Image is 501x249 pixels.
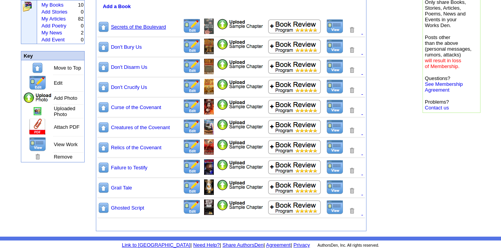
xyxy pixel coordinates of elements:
img: Add Attachment PDF [217,79,263,90]
img: Removes this Title [348,26,355,34]
img: Edit this Title [183,159,201,174]
font: Key [24,53,33,59]
a: Don't Disarm Us [111,64,147,70]
img: Add to Book Review Program [268,19,322,34]
font: | [264,242,265,248]
img: Add Attachment [29,119,46,135]
img: Edit this Title [183,200,201,215]
img: Add/Remove Photo [204,39,214,54]
a: Add a Book [101,3,131,9]
img: View this Title [326,140,344,154]
font: Move to Top [54,65,81,71]
img: Edit this Title [183,179,201,194]
img: Add to Book Review Program [268,59,322,74]
img: Removes this Title [348,147,355,154]
a: Link to [GEOGRAPHIC_DATA] [122,242,190,248]
img: Move to top [98,202,109,214]
img: Move to top [98,101,109,113]
img: Edit this Title [183,139,201,154]
img: Edit this Title [183,19,201,34]
img: Move to top [98,41,109,53]
font: 2 [81,30,83,36]
font: Add a Book [103,3,131,9]
a: Agreement [266,242,291,248]
a: . [361,129,363,135]
a: Need Help? [193,242,220,248]
img: Move to top [98,162,109,174]
a: Don't Crucify Us [111,84,147,90]
img: Edit this Title [183,79,201,94]
img: Add Attachment PDF [217,159,263,171]
img: View this Title [326,79,344,94]
font: | [220,242,221,248]
img: Edit this Title [183,39,201,54]
a: Creatures of the Covenant [111,124,170,130]
a: . [361,149,363,155]
font: Questions? [425,75,463,93]
img: Add Photo [23,92,52,104]
img: Edit this Title [183,59,201,74]
font: 0 [81,23,83,29]
img: Add Attachment PDF [217,19,263,30]
img: Removes this Title [348,87,355,94]
img: Removes this Title [348,67,355,74]
img: Add Attachment PDF [217,59,263,70]
a: Secrets of the Boulevard [111,24,166,30]
img: Edit this Title [29,75,47,90]
font: . [361,48,363,55]
a: See Membership Agreement [425,81,463,93]
font: Attach PDF [54,124,79,130]
img: Add/Remove Photo [204,119,214,135]
img: Add/Remove Photo [204,79,214,94]
img: View this Title [326,160,344,174]
img: Add/Remove Photo [204,139,214,155]
a: Failure to Testify [111,165,147,171]
img: Move to top [32,62,43,74]
img: Edit this Title [183,99,201,114]
img: Add Attachment PDF [217,200,263,211]
font: Uploaded Photo [54,106,75,117]
a: Curse of the Covenant [111,104,161,110]
img: Add Attachment PDF [217,99,263,110]
img: Add Attachment PDF [217,39,263,50]
img: Move to top [98,142,109,153]
a: Relics of the Covenant [111,145,162,150]
img: View this Page [29,137,46,152]
font: will result in loss of Membership. [425,58,461,69]
font: . [361,109,363,115]
img: View this Title [326,99,344,114]
a: . [361,28,363,35]
a: . [361,189,363,196]
a: . [361,169,363,176]
font: Edit [54,80,62,86]
img: View this Title [326,119,344,134]
a: Ghosted Script [111,205,144,211]
img: Add/Remove Photo [204,99,214,114]
img: Add Attachment PDF [217,179,263,191]
font: 82 [78,16,83,22]
img: Removes this Title [348,167,355,174]
img: Move to top [98,61,109,73]
font: . [361,209,363,216]
img: Add Attachment PDF [217,119,263,130]
a: . [361,68,363,75]
img: Remove this Page [34,153,41,160]
a: Add Stories [41,9,67,15]
img: Removes this Title [348,107,355,114]
img: Removes this Title [348,207,355,215]
a: Don't Bury Us [111,44,142,50]
img: View this Title [326,59,344,74]
img: Add/Remove Photo [204,59,214,74]
img: Add to Book Review Program [268,99,322,114]
img: Add to Book Review Program [268,180,322,194]
font: 10 [78,2,83,8]
img: Move to top [98,182,109,194]
font: Remove [54,154,72,160]
img: Add/Remove Photo [204,159,214,175]
font: | [190,242,191,248]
